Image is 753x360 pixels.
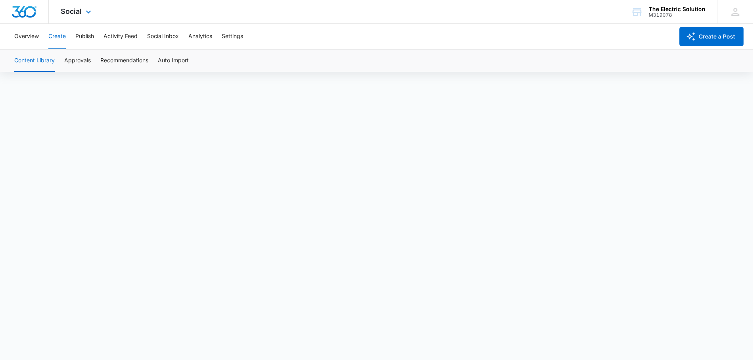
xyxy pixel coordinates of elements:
button: Auto Import [158,50,189,72]
button: Create a Post [679,27,743,46]
button: Settings [222,24,243,49]
button: Publish [75,24,94,49]
button: Social Inbox [147,24,179,49]
span: Social [61,7,82,15]
button: Overview [14,24,39,49]
div: account name [649,6,705,12]
button: Activity Feed [103,24,138,49]
button: Create [48,24,66,49]
button: Analytics [188,24,212,49]
button: Recommendations [100,50,148,72]
div: account id [649,12,705,18]
button: Content Library [14,50,55,72]
button: Approvals [64,50,91,72]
